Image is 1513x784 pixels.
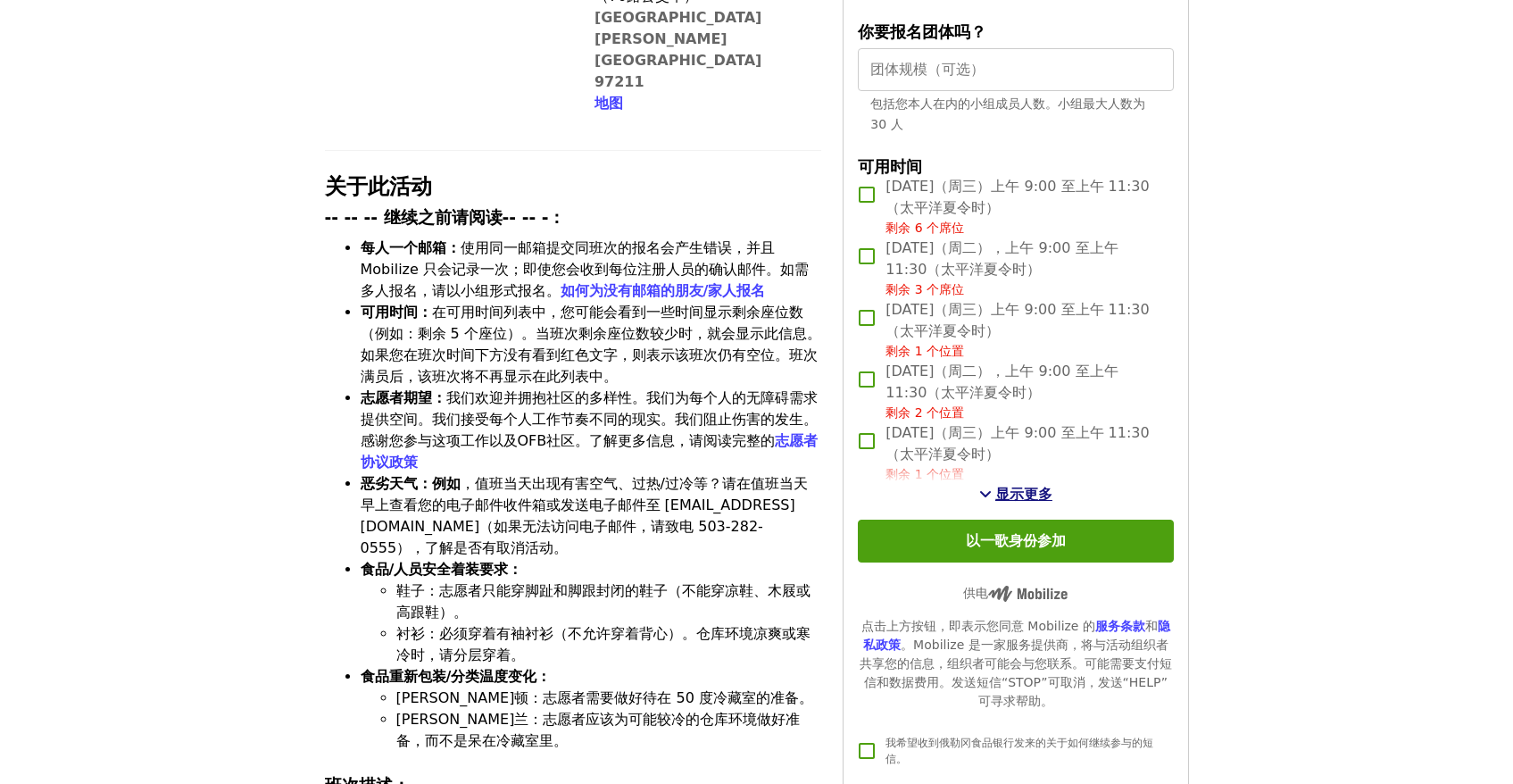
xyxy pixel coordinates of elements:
font: [PERSON_NAME]兰：志愿者应该为可能较冷的仓库环境做好准备，而不是呆在冷藏室里。 [396,711,801,749]
font: [DATE]（周二），上午 9:00 至上午 11:30（太平洋夏令时） [885,363,1118,401]
font: 我们欢迎并拥抱社区的多样性。我们为每个人的无障碍需求提供空间。我们接受每个人工作节奏不同的现实。我们阻止伤害的发生。感谢您参与这项工作以及OFB社区。了解更多信息，请阅读完整的 [361,389,818,449]
font: [DATE]（周二），上午 9:00 至上午 11:30（太平洋夏令时） [885,239,1118,278]
button: 以一歌身份参加 [858,520,1173,563]
font: 供电 [963,586,988,600]
a: [GEOGRAPHIC_DATA][PERSON_NAME][GEOGRAPHIC_DATA] 97211 [594,9,761,90]
font: 在可用时间列表中，您可能会看到一些时间显示剩余座位数（例如：剩余 5 个座位）。当班次剩余座位数较少时，就会显示此信息。如果您在班次时间下方没有看到红色文字，则表示该班次仍有空位。班次满员后，该... [361,304,821,385]
a: 隐私政策 [863,619,1170,652]
font: 衬衫：必须穿着有袖衬衫（不允许穿着背心）。仓库环境凉爽或寒冷时，请分层穿着。 [396,625,811,663]
font: 关于此活动 [325,169,432,200]
input: [object Object] [858,48,1173,91]
font: 包括您本人在内的小组成员人数。小组最大人数为 30 人 [870,96,1145,131]
button: 查看更多时段 [979,484,1052,505]
font: 我希望收到俄勒冈食品银行发来的关于如何继续参与的短信。 [885,737,1153,765]
font: 剩余 3 个席位 [885,282,964,296]
font: 可用时间 [858,154,922,177]
img: 由 Mobilize 提供支持 [988,586,1068,602]
font: 食品/人员安全着装要求： [361,561,523,578]
font: 剩余 2 个位置 [885,405,964,420]
font: 剩余 1 个位置 [885,467,964,481]
font: 你要报名团体吗？ [858,19,986,42]
font: 剩余 6 个席位 [885,221,964,235]
font: 食品重新包装/分类温度变化： [361,668,552,685]
font: 志愿者期望： [361,389,446,406]
font: 鞋子：志愿者只能穿脚趾和脚跟封闭的鞋子（不能穿凉鞋、木屐或高跟鞋）。 [396,582,811,621]
a: 服务条款 [1095,619,1145,633]
button: 地图 [594,93,623,114]
font: 以一歌身份参加 [966,532,1066,549]
font: 。Mobilize 是一家服务提供商，将与活动组织者共享您的信息，组织者可能会与您联系。可能需要支付短信和数据费用。发送短信“STOP”可取消，发送“HELP”可寻求帮助。 [860,638,1172,708]
font: 使用同一邮箱提交同班次的报名会产生错误，并且 Mobilize 只会记录一次；即使您会收到每位注册人员的确认邮件。如需多人报名，请以小组形式报名。 [361,239,809,299]
font: [DATE]（周三）上午 9:00 至上午 11:30（太平洋夏令时） [885,178,1149,216]
font: 每人一个邮箱： [361,239,461,256]
font: 显示更多 [995,486,1052,503]
font: 点击上方按钮，即表示您同意 Mobilize 的 [861,619,1095,633]
font: 恶劣天气：例如 [361,475,461,492]
font: -- -- -- 继续之前请阅读-- -- -： [325,208,566,227]
font: [DATE]（周三）上午 9:00 至上午 11:30（太平洋夏令时） [885,301,1149,339]
font: 地图 [594,95,623,112]
font: 可用时间： [361,304,432,321]
font: [DATE]（周三）上午 9:00 至上午 11:30（太平洋夏令时） [885,424,1149,463]
a: 如何为没有邮箱的朋友/家人报名 [561,282,766,299]
font: 和 [1145,619,1158,633]
font: 剩余 1 个位置 [885,344,964,358]
font: [PERSON_NAME]顿：志愿者需要做好待在 50 度冷藏室的准备。 [396,689,813,706]
font: ，值班当天出现有害空气、过热/过冷等？请在值班当天早上查看您的电子邮件收件箱或发送电子邮件至 [EMAIL_ADDRESS][DOMAIN_NAME]（如果无法访问电子邮件，请致电 503-28... [361,475,808,556]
